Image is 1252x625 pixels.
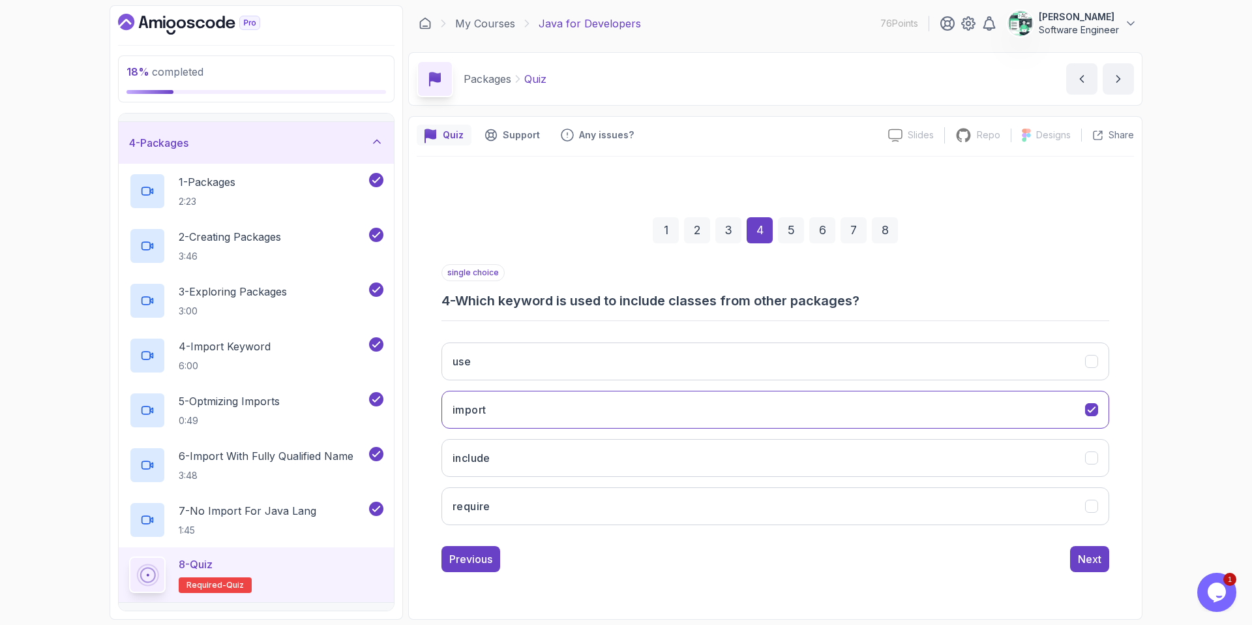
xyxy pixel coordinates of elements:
p: 4 - Import Keyword [179,339,271,354]
p: 5 - Optmizing Imports [179,393,280,409]
button: quiz button [417,125,471,145]
p: 3:00 [179,305,287,318]
h3: 4 - Packages [129,135,188,151]
h3: require [453,498,490,514]
a: Dashboard [118,14,290,35]
div: 4 [747,217,773,243]
button: Feedback button [553,125,642,145]
button: use [441,343,1109,380]
button: Share [1081,129,1134,142]
p: Packages [464,71,511,87]
button: user profile image[PERSON_NAME]Software Engineer [1007,10,1137,37]
div: 8 [872,217,898,243]
div: 5 [778,217,804,243]
p: Slides [908,129,934,142]
p: 6:00 [179,359,271,373]
p: 3:48 [179,469,353,482]
div: 2 [684,217,710,243]
p: Support [503,129,540,142]
div: 6 [809,217,835,243]
p: Quiz [524,71,546,87]
div: 3 [715,217,741,243]
button: 6-Import With Fully Qualified Name3:48 [129,447,383,483]
p: Repo [977,129,1000,142]
button: include [441,439,1109,477]
button: 4-Packages [119,122,394,164]
iframe: chat widget [1197,573,1239,612]
button: require [441,487,1109,525]
button: previous content [1066,63,1097,95]
span: Required- [186,580,226,590]
div: Next [1078,551,1101,567]
p: 3 - Exploring Packages [179,284,287,299]
p: 2 - Creating Packages [179,229,281,245]
span: quiz [226,580,244,590]
p: 6 - Import With Fully Qualified Name [179,448,353,464]
p: 3:46 [179,250,281,263]
button: 5-Optmizing Imports0:49 [129,392,383,429]
h3: include [453,450,490,466]
p: [PERSON_NAME] [1039,10,1119,23]
a: My Courses [455,16,515,31]
img: user profile image [1008,11,1033,36]
button: Next [1070,546,1109,572]
div: 1 [653,217,679,243]
p: 76 Points [880,17,918,30]
p: single choice [441,264,505,281]
p: Quiz [443,129,464,142]
button: 4-Import Keyword6:00 [129,337,383,374]
p: Designs [1036,129,1071,142]
p: Any issues? [579,129,634,142]
p: Software Engineer [1039,23,1119,37]
a: Dashboard [419,17,432,30]
button: Previous [441,546,500,572]
button: 7-No Import For Java Lang1:45 [129,502,383,538]
div: 7 [841,217,867,243]
button: import [441,391,1109,429]
p: 8 - Quiz [179,556,213,572]
p: 1 - Packages [179,174,235,190]
h3: use [453,354,471,369]
p: Java for Developers [539,16,641,31]
p: 0:49 [179,414,280,427]
button: 3-Exploring Packages3:00 [129,282,383,319]
h3: import [453,402,486,418]
button: Support button [477,125,548,145]
span: 18 % [127,65,149,78]
div: Previous [449,551,492,567]
button: next content [1103,63,1134,95]
button: 8-QuizRequired-quiz [129,556,383,593]
span: completed [127,65,203,78]
button: 1-Packages2:23 [129,173,383,209]
p: 2:23 [179,195,235,208]
p: 7 - No Import For Java Lang [179,503,316,519]
h3: 4 - Which keyword is used to include classes from other packages? [441,292,1109,310]
button: 2-Creating Packages3:46 [129,228,383,264]
p: 1:45 [179,524,316,537]
p: Share [1109,129,1134,142]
